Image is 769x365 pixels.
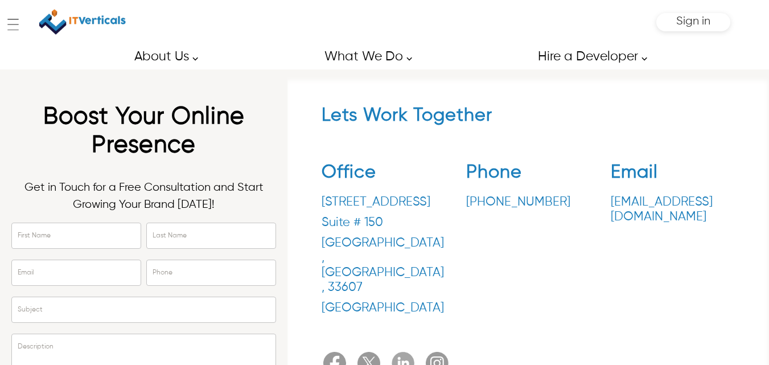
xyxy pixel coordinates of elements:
[311,44,418,69] a: What We Do
[11,179,276,214] p: Get in Touch for a Free Consultation and Start Growing Your Brand [DATE]!
[676,15,710,27] span: Sign in
[322,301,446,315] p: [GEOGRAPHIC_DATA]
[525,44,653,69] a: Hire a Developer
[322,215,446,230] p: Suite # 150
[611,162,735,189] h2: Email
[39,6,127,38] a: IT Verticals Inc
[676,19,710,26] a: Sign in
[322,236,446,295] p: [GEOGRAPHIC_DATA] , [GEOGRAPHIC_DATA] , 33607
[466,195,590,210] a: [PHONE_NUMBER]
[39,6,126,38] img: IT Verticals Inc
[121,44,204,69] a: About Us
[322,105,735,132] h2: Lets Work Together
[11,102,276,165] h1: Boost Your Online Presence
[466,162,590,189] h2: Phone
[322,162,446,189] h2: Office
[322,195,446,210] p: [STREET_ADDRESS]
[611,195,735,224] a: [EMAIL_ADDRESS][DOMAIN_NAME]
